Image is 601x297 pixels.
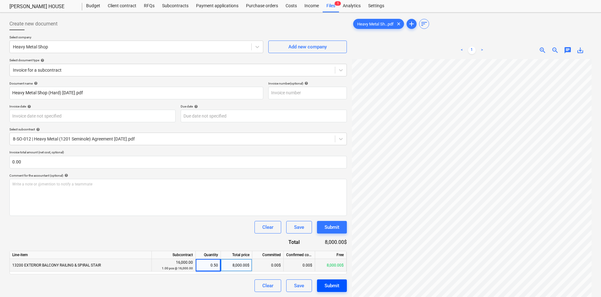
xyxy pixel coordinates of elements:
[252,259,284,272] div: 0.00$
[468,47,476,54] a: Page 1 is your current page
[353,22,397,26] span: Heavy Metal Sh...pdf
[9,81,263,85] div: Document name
[9,150,347,156] p: Invoice total amount (net cost, optional)
[196,251,221,259] div: Quantity
[317,279,347,292] button: Submit
[317,221,347,234] button: Submit
[286,221,312,234] button: Save
[551,47,559,54] span: zoom_out
[254,221,281,234] button: Clear
[152,251,196,259] div: Subcontract
[10,251,152,259] div: Line-item
[181,110,347,122] input: Due date not specified
[395,20,402,28] span: clear
[9,104,176,108] div: Invoice date
[63,173,68,177] span: help
[181,104,347,108] div: Due date
[221,251,252,259] div: Total price
[262,223,273,231] div: Clear
[286,279,312,292] button: Save
[408,20,415,28] span: add
[221,259,252,272] div: 8,000.00$
[315,259,347,272] div: 8,000.00$
[564,47,571,54] span: chat
[9,87,263,99] input: Document name
[193,105,198,108] span: help
[353,19,404,29] div: Heavy Metal Sh...pdf
[288,43,327,51] div: Add new company
[478,47,486,54] a: Next page
[303,81,308,85] span: help
[254,279,281,292] button: Clear
[9,35,263,41] p: Select company
[310,239,347,246] div: 8,000.00$
[9,3,75,10] div: [PERSON_NAME] HOUSE
[9,58,347,62] div: Select document type
[26,105,31,108] span: help
[284,259,315,272] div: 0.00$
[9,127,347,131] div: Select subcontract
[35,128,40,131] span: help
[12,263,101,267] span: 13200 EXTERIOR BALCONY RAILING & SPIRAL STAIR
[325,282,339,290] div: Submit
[268,81,347,85] div: Invoice number (optional)
[39,58,44,62] span: help
[294,282,304,290] div: Save
[294,223,304,231] div: Save
[458,47,466,54] a: Previous page
[268,41,347,53] button: Add new company
[268,87,347,99] input: Invoice number
[335,1,341,6] span: 1
[262,282,273,290] div: Clear
[284,251,315,259] div: Confirmed costs
[162,267,193,270] small: 1.00 pcs @ 16,000.00
[252,251,284,259] div: Committed
[9,110,176,122] input: Invoice date not specified
[539,47,546,54] span: zoom_in
[198,259,218,272] div: 0.50
[576,47,584,54] span: save_alt
[9,173,347,178] div: Comment for the accountant (optional)
[315,251,347,259] div: Free
[33,81,38,85] span: help
[154,260,193,271] div: 16,000.00
[420,20,428,28] span: sort
[9,20,57,28] span: Create new document
[9,156,347,168] input: Invoice total amount (net cost, optional)
[265,239,310,246] div: Total
[325,223,339,231] div: Submit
